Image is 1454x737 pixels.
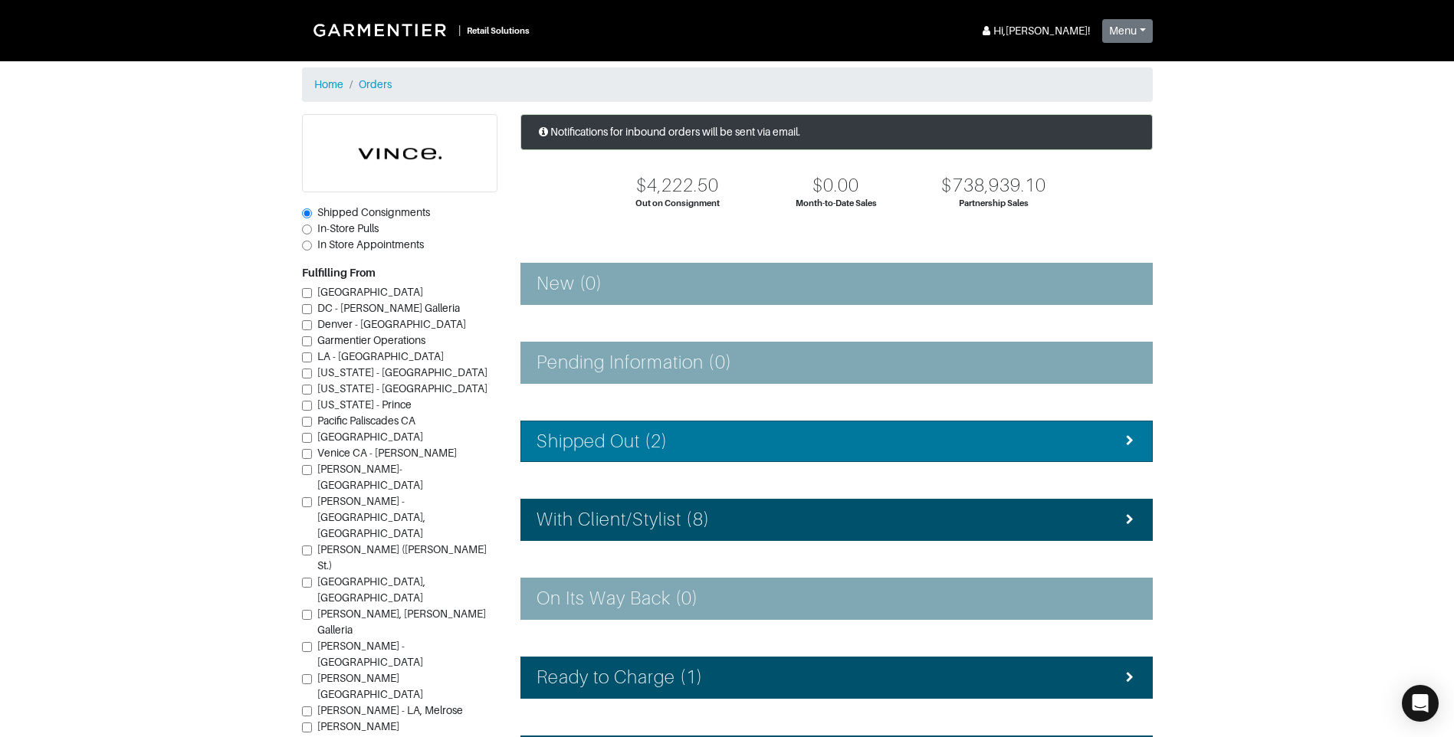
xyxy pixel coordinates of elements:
a: |Retail Solutions [302,12,536,47]
input: [PERSON_NAME], [PERSON_NAME] Galleria [302,610,312,620]
span: [PERSON_NAME]-[GEOGRAPHIC_DATA] [317,463,423,491]
h4: Pending Information (0) [537,352,732,374]
input: [PERSON_NAME] ([PERSON_NAME] St.) [302,545,312,555]
input: [US_STATE] - [GEOGRAPHIC_DATA] [302,368,312,378]
label: Fulfilling From [302,265,376,281]
span: [PERSON_NAME] - [GEOGRAPHIC_DATA], [GEOGRAPHIC_DATA] [317,495,425,539]
div: $4,222.50 [636,175,719,197]
span: Garmentier Operations [317,334,425,346]
input: [GEOGRAPHIC_DATA], [GEOGRAPHIC_DATA] [302,578,312,588]
input: Denver - [GEOGRAPHIC_DATA] [302,320,312,330]
span: Denver - [GEOGRAPHIC_DATA] [317,318,466,330]
input: Pacific Paliscades CA [302,417,312,427]
span: DC - [PERSON_NAME] Galleria [317,302,460,314]
input: [PERSON_NAME] - [GEOGRAPHIC_DATA], [GEOGRAPHIC_DATA] [302,497,312,507]
input: Shipped Consignments [302,208,312,218]
span: [US_STATE] - [GEOGRAPHIC_DATA] [317,382,487,395]
input: In Store Appointments [302,241,312,251]
input: [US_STATE] - [GEOGRAPHIC_DATA] [302,385,312,395]
input: [PERSON_NAME][GEOGRAPHIC_DATA]. [302,722,312,732]
h4: On Its Way Back (0) [537,588,699,610]
div: Hi, [PERSON_NAME] ! [980,23,1090,39]
input: LA - [GEOGRAPHIC_DATA] [302,352,312,362]
span: [PERSON_NAME] - LA, Melrose [317,704,463,716]
input: In-Store Pulls [302,224,312,234]
span: [PERSON_NAME] ([PERSON_NAME] St.) [317,543,487,572]
span: [US_STATE] - Prince [317,398,412,411]
span: [GEOGRAPHIC_DATA] [317,431,423,443]
h4: Shipped Out (2) [537,431,668,453]
span: LA - [GEOGRAPHIC_DATA] [317,350,444,362]
input: [PERSON_NAME]-[GEOGRAPHIC_DATA] [302,465,312,475]
input: [PERSON_NAME][GEOGRAPHIC_DATA] [302,674,312,684]
h4: New (0) [537,273,602,295]
h4: Ready to Charge (1) [537,667,704,689]
a: Home [314,78,343,90]
h4: With Client/Stylist (8) [537,509,710,531]
input: Venice CA - [PERSON_NAME] [302,449,312,459]
span: [PERSON_NAME], [PERSON_NAME] Galleria [317,608,486,636]
span: [US_STATE] - [GEOGRAPHIC_DATA] [317,366,487,378]
div: $0.00 [812,175,859,197]
span: In-Store Pulls [317,222,379,234]
input: [US_STATE] - Prince [302,401,312,411]
input: [GEOGRAPHIC_DATA] [302,288,312,298]
div: | [458,22,461,38]
div: Month-to-Date Sales [796,197,877,210]
input: [PERSON_NAME] - LA, Melrose [302,706,312,716]
span: [GEOGRAPHIC_DATA] [317,286,423,298]
img: cyAkLTq7csKWtL9WARqkkVaF.png [303,115,497,192]
div: Out on Consignment [635,197,720,210]
span: [GEOGRAPHIC_DATA], [GEOGRAPHIC_DATA] [317,575,425,604]
span: Pacific Paliscades CA [317,414,415,427]
nav: breadcrumb [302,67,1153,102]
div: Partnership Sales [959,197,1029,210]
div: Open Intercom Messenger [1402,685,1439,722]
a: Orders [359,78,392,90]
input: DC - [PERSON_NAME] Galleria [302,304,312,314]
span: Venice CA - [PERSON_NAME] [317,447,457,459]
input: Garmentier Operations [302,336,312,346]
div: $738,939.10 [941,175,1046,197]
span: [PERSON_NAME] - [GEOGRAPHIC_DATA] [317,640,423,668]
div: Notifications for inbound orders will be sent via email. [520,114,1153,150]
span: [PERSON_NAME][GEOGRAPHIC_DATA] [317,672,423,700]
span: In Store Appointments [317,238,424,251]
small: Retail Solutions [467,26,530,35]
input: [GEOGRAPHIC_DATA] [302,433,312,443]
span: Shipped Consignments [317,206,430,218]
input: [PERSON_NAME] - [GEOGRAPHIC_DATA] [302,642,312,652]
button: Menu [1102,19,1153,43]
img: Garmentier [305,15,458,44]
